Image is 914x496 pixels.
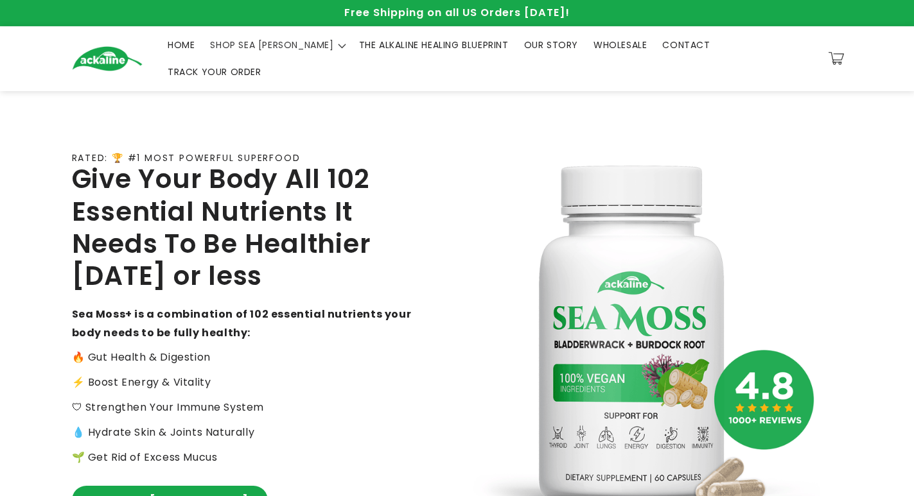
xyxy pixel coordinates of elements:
h2: Give Your Body All 102 Essential Nutrients It Needs To Be Healthier [DATE] or less [72,163,412,293]
a: THE ALKALINE HEALING BLUEPRINT [351,31,516,58]
p: RATED: 🏆 #1 MOST POWERFUL SUPERFOOD [72,153,301,164]
a: CONTACT [655,31,717,58]
span: OUR STORY [524,39,578,51]
a: OUR STORY [516,31,586,58]
summary: SHOP SEA [PERSON_NAME] [202,31,351,58]
p: 🛡 Strengthen Your Immune System [72,398,412,417]
p: 🔥 Gut Health & Digestion [72,348,412,367]
span: WHOLESALE [593,39,647,51]
a: HOME [160,31,202,58]
span: THE ALKALINE HEALING BLUEPRINT [359,39,509,51]
span: HOME [168,39,195,51]
span: CONTACT [662,39,710,51]
strong: Sea Moss+ is a combination of 102 essential nutrients your body needs to be fully healthy: [72,307,412,340]
span: SHOP SEA [PERSON_NAME] [210,39,333,51]
span: Free Shipping on all US Orders [DATE]! [344,5,570,20]
p: 🌱 Get Rid of Excess Mucus [72,449,412,467]
p: 💧 Hydrate Skin & Joints Naturally [72,423,412,442]
span: TRACK YOUR ORDER [168,66,261,78]
img: Ackaline [72,46,143,71]
a: WHOLESALE [586,31,655,58]
p: ⚡️ Boost Energy & Vitality [72,373,412,392]
a: TRACK YOUR ORDER [160,58,269,85]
